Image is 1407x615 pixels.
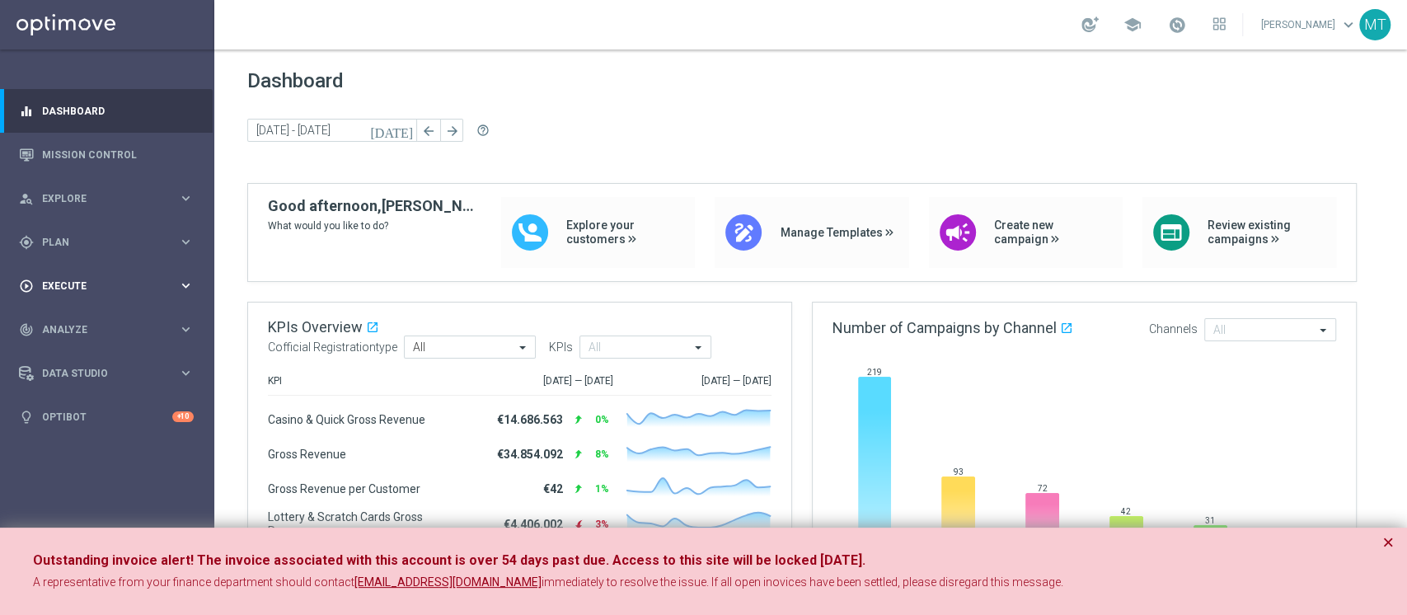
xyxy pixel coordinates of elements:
a: [PERSON_NAME]keyboard_arrow_down [1259,12,1359,37]
i: lightbulb [19,410,34,425]
button: Data Studio keyboard_arrow_right [18,367,195,380]
div: Mission Control [19,133,194,176]
i: track_changes [19,322,34,337]
button: play_circle_outline Execute keyboard_arrow_right [18,279,195,293]
span: keyboard_arrow_down [1339,16,1358,34]
div: Dashboard [19,89,194,133]
i: keyboard_arrow_right [178,234,194,250]
span: immediately to resolve the issue. If all open inovices have been settled, please disregard this m... [542,575,1063,589]
div: Analyze [19,322,178,337]
span: school [1123,16,1142,34]
a: Mission Control [42,133,194,176]
div: Data Studio [19,366,178,381]
button: Close [1382,533,1394,552]
i: equalizer [19,104,34,119]
button: track_changes Analyze keyboard_arrow_right [18,323,195,336]
button: Mission Control [18,148,195,162]
span: Explore [42,194,178,204]
div: Plan [19,235,178,250]
strong: Outstanding invoice alert! The invoice associated with this account is over 54 days past due. Acc... [33,552,865,568]
i: keyboard_arrow_right [178,190,194,206]
button: gps_fixed Plan keyboard_arrow_right [18,236,195,249]
div: Optibot [19,395,194,439]
i: keyboard_arrow_right [178,322,194,337]
button: lightbulb Optibot +10 [18,411,195,424]
i: keyboard_arrow_right [178,365,194,381]
span: Execute [42,281,178,291]
button: equalizer Dashboard [18,105,195,118]
a: Dashboard [42,89,194,133]
button: person_search Explore keyboard_arrow_right [18,192,195,205]
a: Optibot [42,395,172,439]
div: MT [1359,9,1391,40]
div: +10 [172,411,194,422]
i: play_circle_outline [19,279,34,293]
i: keyboard_arrow_right [178,278,194,293]
span: Analyze [42,325,178,335]
div: Execute [19,279,178,293]
div: Explore [19,191,178,206]
span: Data Studio [42,369,178,378]
i: gps_fixed [19,235,34,250]
i: person_search [19,191,34,206]
span: Plan [42,237,178,247]
span: A representative from your finance department should contact [33,575,354,589]
a: [EMAIL_ADDRESS][DOMAIN_NAME] [354,575,542,591]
